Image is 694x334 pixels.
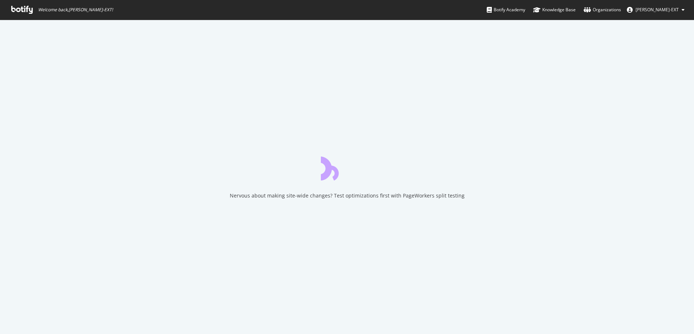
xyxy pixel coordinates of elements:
div: Organizations [584,6,621,13]
div: Knowledge Base [533,6,576,13]
div: Nervous about making site-wide changes? Test optimizations first with PageWorkers split testing [230,192,465,199]
div: Botify Academy [487,6,525,13]
button: [PERSON_NAME]-EXT [621,4,690,16]
span: Welcome back, [PERSON_NAME]-EXT ! [38,7,113,13]
div: animation [321,154,373,180]
span: Eric DIALLO-EXT [636,7,679,13]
